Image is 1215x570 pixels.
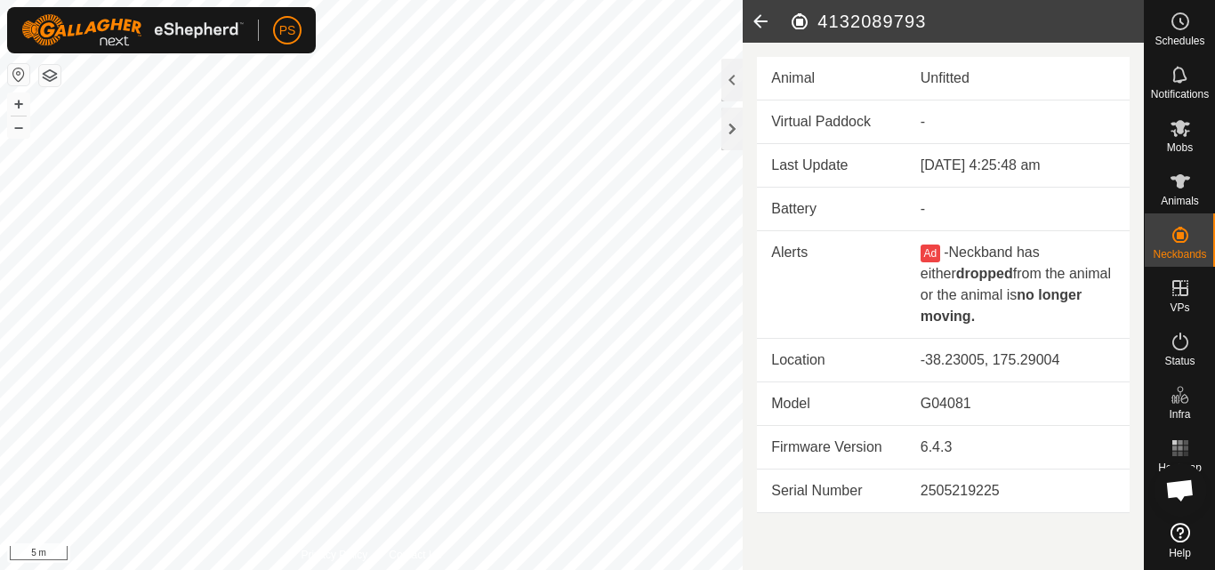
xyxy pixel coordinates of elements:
td: Last Update [757,144,906,188]
span: Mobs [1167,142,1193,153]
td: Location [757,339,906,382]
span: Help [1169,548,1191,558]
button: – [8,116,29,138]
div: - [921,198,1115,220]
span: Neckbands [1153,249,1206,260]
td: Animal [757,57,906,100]
span: Neckband has either from the animal or the animal is [921,245,1111,324]
span: Notifications [1151,89,1209,100]
span: Infra [1169,409,1190,420]
div: Open chat [1154,463,1207,517]
div: 2505219225 [921,480,1115,502]
button: Ad [921,245,940,262]
div: -38.23005, 175.29004 [921,349,1115,371]
span: PS [279,21,296,40]
app-display-virtual-paddock-transition: - [921,114,925,129]
span: Status [1164,356,1195,366]
span: VPs [1170,302,1189,313]
span: - [944,245,948,260]
a: Help [1145,516,1215,566]
a: Contact Us [389,547,441,563]
div: Unfitted [921,68,1115,89]
span: Schedules [1155,36,1204,46]
button: + [8,93,29,115]
div: 6.4.3 [921,437,1115,458]
span: Heatmap [1158,462,1202,473]
button: Reset Map [8,64,29,85]
div: G04081 [921,393,1115,414]
button: Map Layers [39,65,60,86]
td: Model [757,382,906,426]
h2: 4132089793 [789,11,1144,32]
td: Virtual Paddock [757,100,906,144]
b: dropped [956,266,1013,281]
td: Firmware Version [757,426,906,470]
td: Alerts [757,231,906,339]
div: [DATE] 4:25:48 am [921,155,1115,176]
td: Battery [757,188,906,231]
a: Privacy Policy [302,547,368,563]
span: Animals [1161,196,1199,206]
td: Serial Number [757,470,906,513]
img: Gallagher Logo [21,14,244,46]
